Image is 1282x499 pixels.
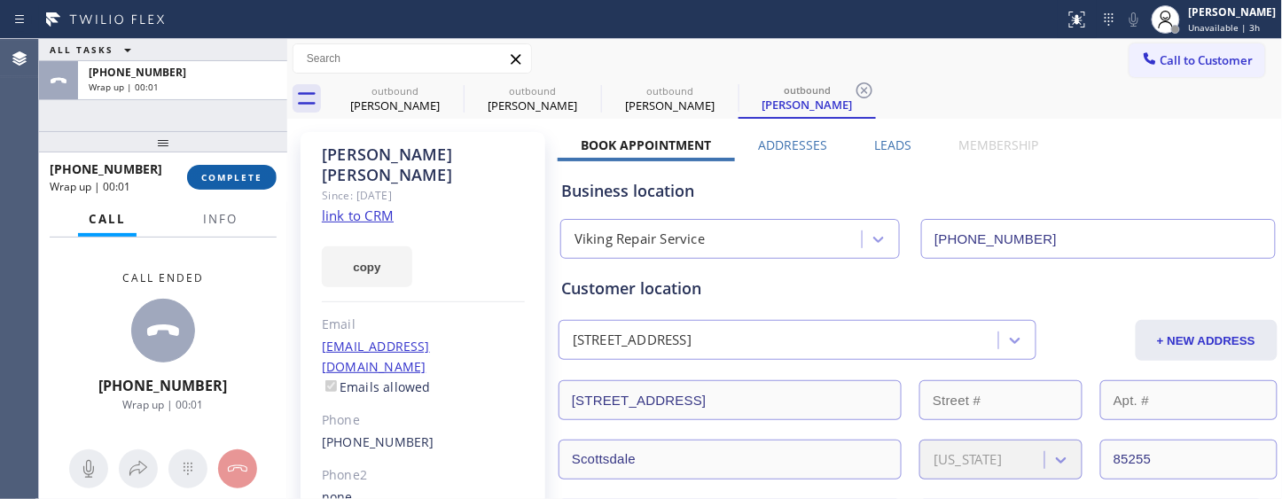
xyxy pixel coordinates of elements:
div: Phone [322,410,525,431]
label: Addresses [758,136,827,153]
input: Emails allowed [325,380,337,392]
div: outbound [740,83,874,97]
span: Info [203,211,238,227]
div: Tony Chavez [603,79,737,119]
div: [PERSON_NAME] [PERSON_NAME] [322,144,525,185]
button: ALL TASKS [39,39,149,60]
input: Street # [919,380,1083,420]
span: Wrap up | 00:01 [50,179,130,194]
span: [PHONE_NUMBER] [99,376,228,395]
input: City [559,440,902,480]
button: Call to Customer [1130,43,1265,77]
button: COMPLETE [187,165,277,190]
span: Unavailable | 3h [1189,21,1261,34]
div: [PERSON_NAME] [603,97,737,113]
div: Tony Chavez [740,79,874,117]
button: + NEW ADDRESS [1136,320,1278,361]
div: Customer location [561,277,1275,300]
div: Viking Repair Service [575,230,705,250]
span: Call [89,211,126,227]
span: [PHONE_NUMBER] [89,65,186,80]
div: Since: [DATE] [322,185,525,206]
input: Phone Number [921,219,1275,259]
span: Call to Customer [1161,52,1254,68]
a: [EMAIL_ADDRESS][DOMAIN_NAME] [322,338,430,375]
div: [PERSON_NAME] [1189,4,1277,19]
button: Call [78,202,137,237]
div: [PERSON_NAME] [740,97,874,113]
input: Address [559,380,902,420]
button: Hang up [218,449,257,488]
button: Info [192,202,248,237]
span: COMPLETE [201,171,262,183]
span: Call ended [122,270,204,285]
div: Angela Chance [328,79,462,119]
label: Membership [958,136,1038,153]
div: outbound [328,84,462,97]
button: copy [322,246,412,287]
div: outbound [465,84,599,97]
div: [STREET_ADDRESS] [573,331,692,351]
button: Open dialpad [168,449,207,488]
a: [PHONE_NUMBER] [322,433,434,450]
input: Apt. # [1100,380,1278,420]
button: Mute [1122,7,1146,32]
a: link to CRM [322,207,394,224]
button: Open directory [119,449,158,488]
div: [PERSON_NAME] [465,97,599,113]
div: Email [322,315,525,335]
button: Mute [69,449,108,488]
label: Emails allowed [322,378,431,395]
label: Book Appointment [581,136,711,153]
span: Wrap up | 00:01 [89,81,159,93]
span: Wrap up | 00:01 [123,397,204,412]
div: Phone2 [322,465,525,486]
span: [PHONE_NUMBER] [50,160,162,177]
span: ALL TASKS [50,43,113,56]
div: Tony Chavez [465,79,599,119]
div: [PERSON_NAME] [328,97,462,113]
input: ZIP [1100,440,1278,480]
label: Leads [874,136,911,153]
div: outbound [603,84,737,97]
input: Search [293,44,531,73]
div: Business location [561,179,1275,203]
